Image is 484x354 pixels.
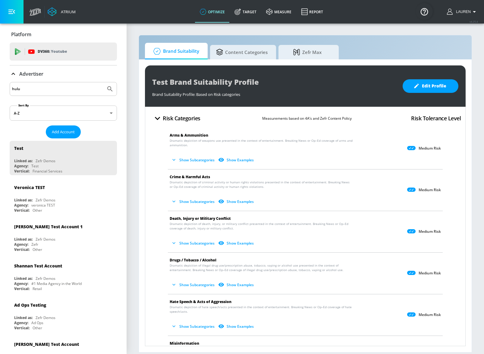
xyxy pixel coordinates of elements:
div: Vertical: [14,325,30,330]
button: Show Examples [217,280,256,290]
span: v 4.25.4 [470,20,478,23]
div: [PERSON_NAME] Test Account 1 [14,224,83,229]
a: Atrium [48,7,76,16]
div: Vertical: [14,247,30,252]
div: Ad Ops TestingLinked as:Zefr DemosAgency:Ad OpsVertical:Other [10,298,117,332]
div: Zefr Demos [36,158,55,163]
span: Crime & Harmful Acts [170,174,210,179]
button: Show Subcategories [170,321,217,331]
span: Misinformation [170,341,199,346]
div: Linked as: [14,237,33,242]
p: Medium Risk [419,312,441,317]
div: DV360: Youtube [10,43,117,61]
button: Show Subcategories [170,155,217,165]
div: Agency: [14,242,28,247]
div: Agency: [14,163,28,169]
span: Dramatic depiction of death, injury, or military conflict presented in the context of entertainme... [170,222,353,231]
div: Test [14,145,23,151]
button: Show Examples [217,155,256,165]
div: A-Z [10,106,117,121]
a: optimize [195,1,230,23]
button: Show Subcategories [170,197,217,207]
p: Advertiser [19,71,43,77]
div: Ad Ops Testing [14,302,46,308]
a: Report [296,1,328,23]
span: Add Account [52,128,75,135]
p: Medium Risk [419,229,441,234]
div: Zefr Demos [36,315,55,320]
div: Linked as: [14,315,33,320]
div: Platform [10,26,117,43]
button: Show Examples [217,197,256,207]
h4: Risk Categories [163,114,200,122]
div: Atrium [58,9,76,14]
button: Show Subcategories [170,280,217,290]
div: Shannan Test Account [14,263,62,269]
button: Lauren [447,8,478,15]
p: DV360: [38,48,67,55]
p: Medium Risk [419,146,441,151]
div: Zefr [31,242,38,247]
div: [PERSON_NAME] Test Account 1Linked as:Zefr DemosAgency:ZefrVertical:Other [10,219,117,254]
div: #1 Media Agency in the World [31,281,82,286]
span: Death, Injury or Military Conflict [170,216,231,221]
div: Agency: [14,320,28,325]
button: Submit Search [103,82,117,96]
button: Open Resource Center [416,3,433,20]
span: Dramatic depiction of weapons use presented in the context of entertainment. Breaking News or Op–... [170,138,353,147]
span: Dramatic depiction of criminal activity or human rights violations presented in the context of en... [170,180,353,189]
div: TestLinked as:Zefr DemosAgency:TestVertical:Financial Services [10,141,117,175]
div: Test [31,163,39,169]
div: Linked as: [14,198,33,203]
div: Veronica TESTLinked as:Zefr DemosAgency:veronica TESTVertical:Other [10,180,117,214]
span: Arms & Ammunition [170,133,208,138]
div: [PERSON_NAME] Test Account [14,341,79,347]
a: Target [230,1,261,23]
div: Shannan Test AccountLinked as:Zefr DemosAgency:#1 Media Agency in the WorldVertical:Retail [10,258,117,293]
button: Show Examples [217,321,256,331]
span: Dramatic depiction of illegal drug use/prescription abuse, tobacco, vaping or alcohol use present... [170,263,353,272]
div: Zefr Demos [36,237,55,242]
div: Agency: [14,203,28,208]
div: Vertical: [14,208,30,213]
div: veronica TEST [31,203,55,208]
div: Agency: [14,281,28,286]
button: Add Account [46,125,81,138]
div: Advertiser [10,65,117,82]
button: Edit Profile [403,79,458,93]
div: Linked as: [14,276,33,281]
button: Risk Categories [150,111,203,125]
label: Sort By [17,103,30,107]
div: Retail [33,286,42,291]
p: Medium Risk [419,271,441,276]
div: Brand Suitability Profile: Based on Risk categories [152,89,397,97]
div: Veronica TEST [14,185,45,190]
div: Vertical: [14,169,30,174]
div: Vertical: [14,286,30,291]
button: Show Subcategories [170,238,217,248]
span: Brand Suitability [151,44,199,58]
div: Zefr Demos [36,198,55,203]
span: Content Categories [216,45,268,59]
div: Other [33,208,42,213]
p: Measurements based on 4A’s and Zefr Content Policy [262,115,352,122]
a: measure [261,1,296,23]
span: Dramatic depiction of hate speech/acts presented in the context of entertainment. Breaking News o... [170,305,353,314]
div: Ad Ops [31,320,43,325]
span: Hate Speech & Acts of Aggression [170,299,231,304]
h4: Risk Tolerance Level [411,114,461,122]
span: Edit Profile [415,82,446,90]
input: Search by name [12,85,103,93]
div: Linked as: [14,158,33,163]
button: Show Examples [217,238,256,248]
p: Medium Risk [419,188,441,192]
div: Zefr Demos [36,276,55,281]
span: login as: lauren.bacher@zefr.com [454,10,471,14]
p: Youtube [51,48,67,55]
div: Financial Services [33,169,62,174]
